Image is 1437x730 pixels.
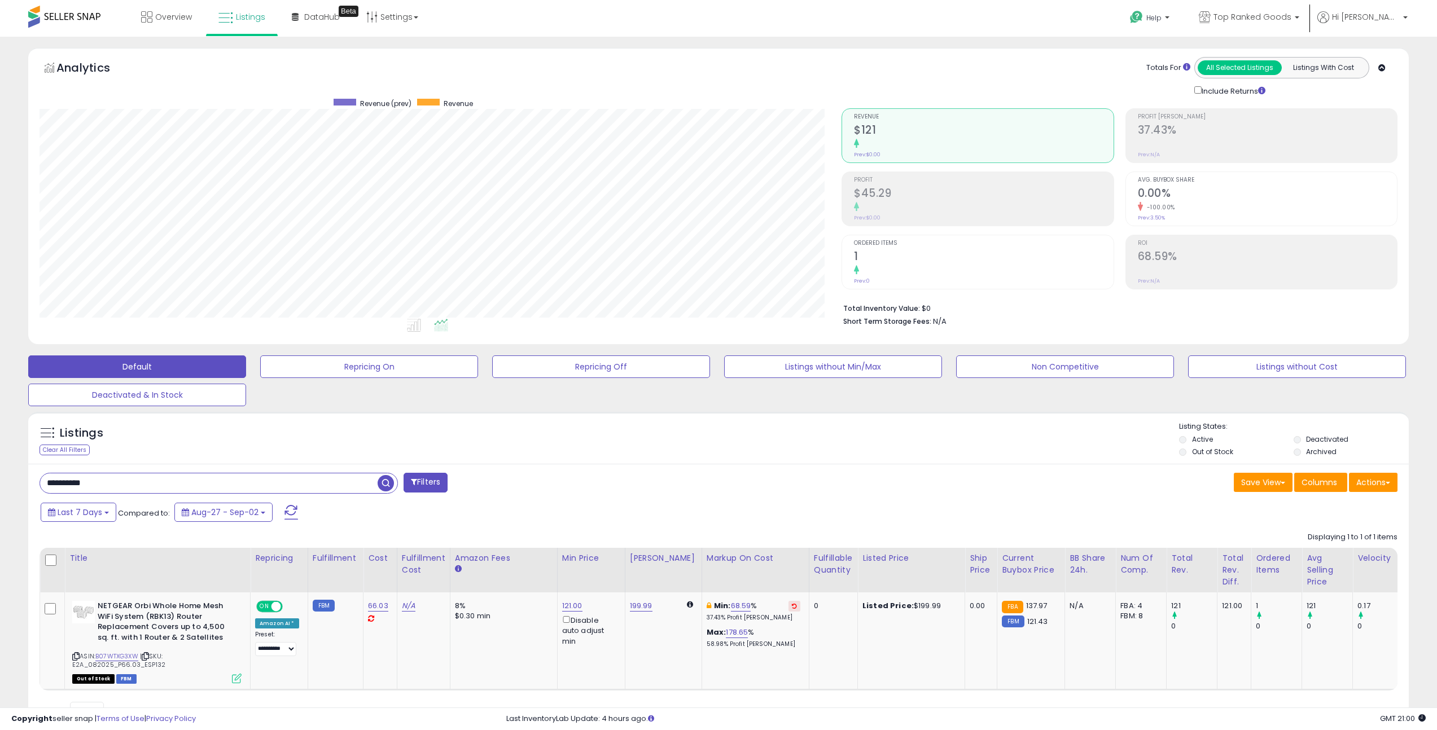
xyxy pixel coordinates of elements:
b: Max: [707,627,726,637]
h5: Listings [60,425,103,441]
div: FBA: 4 [1120,601,1158,611]
div: Clear All Filters [40,445,90,455]
div: Fulfillable Quantity [814,552,853,576]
img: 318waUHWXJL._SL40_.jpg [72,601,95,623]
div: 8% [455,601,549,611]
div: Cost [368,552,392,564]
div: Include Returns [1186,84,1279,97]
div: BB Share 24h. [1070,552,1111,576]
div: $199.99 [862,601,956,611]
span: Hi [PERSON_NAME] [1332,11,1400,23]
div: 0 [1256,621,1302,631]
div: N/A [1070,601,1107,611]
div: Repricing [255,552,303,564]
small: FBM [313,600,335,612]
span: Last 7 Days [58,507,102,518]
small: Prev: $0.00 [854,214,880,221]
span: Avg. Buybox Share [1138,177,1397,183]
h2: 0.00% [1138,187,1397,202]
a: 121.00 [562,600,582,612]
a: 178.65 [726,627,748,638]
div: % [707,627,800,648]
div: seller snap | | [11,714,196,724]
span: Profit [854,177,1114,183]
h2: 68.59% [1138,250,1397,265]
span: Profit [PERSON_NAME] [1138,114,1397,120]
small: Prev: $0.00 [854,151,880,158]
div: ASIN: [72,601,242,682]
div: Amazon Fees [455,552,553,564]
div: Displaying 1 to 1 of 1 items [1308,532,1397,543]
small: Prev: 3.50% [1138,214,1165,221]
span: Compared to: [118,508,170,518]
p: Listing States: [1179,421,1409,432]
div: Ship Price [970,552,992,576]
th: The percentage added to the cost of goods (COGS) that forms the calculator for Min & Max prices. [702,548,809,592]
div: % [707,601,800,622]
h2: $121 [854,124,1114,139]
span: All listings that are currently out of stock and unavailable for purchase on Amazon [72,674,115,684]
div: Markup on Cost [707,552,804,564]
span: Columns [1302,477,1337,488]
div: 121 [1171,601,1217,611]
div: Total Rev. [1171,552,1212,576]
label: Active [1192,434,1213,444]
h2: 37.43% [1138,124,1397,139]
button: Listings without Cost [1188,355,1406,378]
button: Actions [1349,473,1397,492]
p: 58.98% Profit [PERSON_NAME] [707,640,800,648]
div: 1 [1256,601,1302,611]
b: Short Term Storage Fees: [843,316,931,326]
li: $0 [843,301,1389,314]
div: Min Price [562,552,620,564]
b: Total Inventory Value: [843,304,920,313]
div: Avg Selling Price [1307,552,1348,588]
span: Help [1146,13,1162,23]
span: Listings [236,11,265,23]
span: Revenue [854,114,1114,120]
a: 66.03 [368,600,388,612]
p: 37.43% Profit [PERSON_NAME] [707,614,800,622]
a: B07WTXG3XW [95,652,138,661]
button: Repricing Off [492,355,710,378]
b: NETGEAR Orbi Whole Home Mesh WiFi System (RBK13) Router Replacement Covers up to 4,500 sq. ft. wi... [98,601,235,645]
div: 0 [1307,621,1352,631]
a: 68.59 [731,600,751,612]
button: Filters [404,473,448,492]
label: Out of Stock [1192,447,1233,456]
span: DataHub [304,11,340,23]
div: Disable auto adjust min [562,614,616,647]
div: Amazon AI * [255,618,299,628]
div: 0 [1171,621,1217,631]
a: 199.99 [630,600,652,612]
small: FBA [1002,601,1023,613]
button: Save View [1234,473,1293,492]
small: FBM [1002,615,1024,627]
div: Ordered Items [1256,552,1297,576]
a: Hi [PERSON_NAME] [1317,11,1408,37]
button: Columns [1294,473,1347,492]
span: 2025-09-10 21:00 GMT [1380,713,1426,724]
span: OFF [281,602,299,612]
div: Totals For [1146,63,1190,73]
button: Listings With Cost [1281,60,1365,75]
span: Show: entries [48,706,129,716]
span: Revenue (prev) [360,99,411,108]
b: Listed Price: [862,600,914,611]
div: $0.30 min [455,611,549,621]
span: N/A [933,316,947,327]
button: Listings without Min/Max [724,355,942,378]
h2: $45.29 [854,187,1114,202]
button: Default [28,355,246,378]
span: Overview [155,11,192,23]
span: 121.43 [1027,616,1048,627]
button: Last 7 Days [41,503,116,522]
small: Prev: N/A [1138,278,1160,284]
span: FBM [116,674,137,684]
div: 0 [814,601,849,611]
a: N/A [402,600,415,612]
div: Tooltip anchor [339,6,358,17]
a: Privacy Policy [146,713,196,724]
div: 0 [1357,621,1403,631]
div: Listed Price [862,552,960,564]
